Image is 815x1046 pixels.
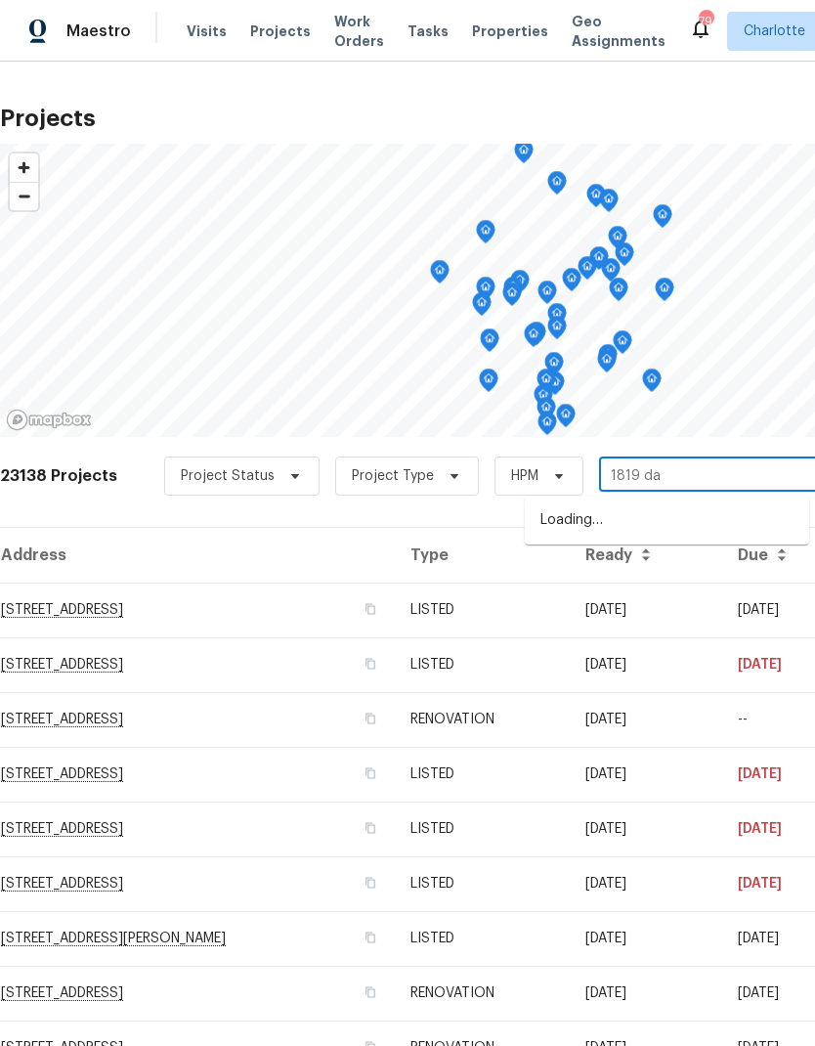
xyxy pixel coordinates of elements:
[514,140,534,170] div: Map marker
[10,183,38,210] span: Zoom out
[362,710,379,727] button: Copy Address
[395,692,571,747] td: RENOVATION
[547,316,567,346] div: Map marker
[615,242,634,273] div: Map marker
[544,352,564,382] div: Map marker
[476,220,495,250] div: Map marker
[181,466,275,486] span: Project Status
[502,283,522,313] div: Map marker
[653,204,672,235] div: Map marker
[597,349,617,379] div: Map marker
[66,22,131,41] span: Maestro
[534,384,553,414] div: Map marker
[524,324,543,354] div: Map marker
[10,153,38,182] button: Zoom in
[570,802,721,856] td: [DATE]
[570,856,721,911] td: [DATE]
[362,983,379,1001] button: Copy Address
[472,22,548,41] span: Properties
[570,966,721,1021] td: [DATE]
[570,637,721,692] td: [DATE]
[570,583,721,637] td: [DATE]
[187,22,227,41] span: Visits
[570,528,721,583] th: Ready
[334,12,384,51] span: Work Orders
[613,330,632,361] div: Map marker
[362,929,379,946] button: Copy Address
[479,369,498,399] div: Map marker
[395,583,571,637] td: LISTED
[586,184,606,214] div: Map marker
[352,466,434,486] span: Project Type
[556,404,576,434] div: Map marker
[6,409,92,431] a: Mapbox homepage
[395,747,571,802] td: LISTED
[527,322,546,352] div: Map marker
[362,764,379,782] button: Copy Address
[362,819,379,837] button: Copy Address
[608,226,627,256] div: Map marker
[511,466,538,486] span: HPM
[562,268,581,298] div: Map marker
[537,281,557,311] div: Map marker
[598,344,618,374] div: Map marker
[570,692,721,747] td: [DATE]
[570,911,721,966] td: [DATE]
[407,24,449,38] span: Tasks
[476,277,495,307] div: Map marker
[537,412,557,442] div: Map marker
[250,22,311,41] span: Projects
[572,12,665,51] span: Geo Assignments
[655,278,674,308] div: Map marker
[430,260,450,290] div: Map marker
[642,369,662,399] div: Map marker
[570,747,721,802] td: [DATE]
[395,802,571,856] td: LISTED
[362,655,379,673] button: Copy Address
[547,171,567,201] div: Map marker
[578,256,597,286] div: Map marker
[10,182,38,210] button: Zoom out
[395,966,571,1021] td: RENOVATION
[395,637,571,692] td: LISTED
[480,328,499,359] div: Map marker
[601,258,621,288] div: Map marker
[503,277,523,307] div: Map marker
[362,874,379,892] button: Copy Address
[609,278,628,308] div: Map marker
[395,911,571,966] td: LISTED
[536,397,556,427] div: Map marker
[395,528,571,583] th: Type
[547,303,567,333] div: Map marker
[744,22,805,41] span: Charlotte
[362,600,379,618] button: Copy Address
[536,369,556,399] div: Map marker
[699,12,712,31] div: 79
[510,270,530,300] div: Map marker
[395,856,571,911] td: LISTED
[472,292,492,323] div: Map marker
[599,189,619,219] div: Map marker
[525,497,809,545] div: Loading…
[589,246,609,277] div: Map marker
